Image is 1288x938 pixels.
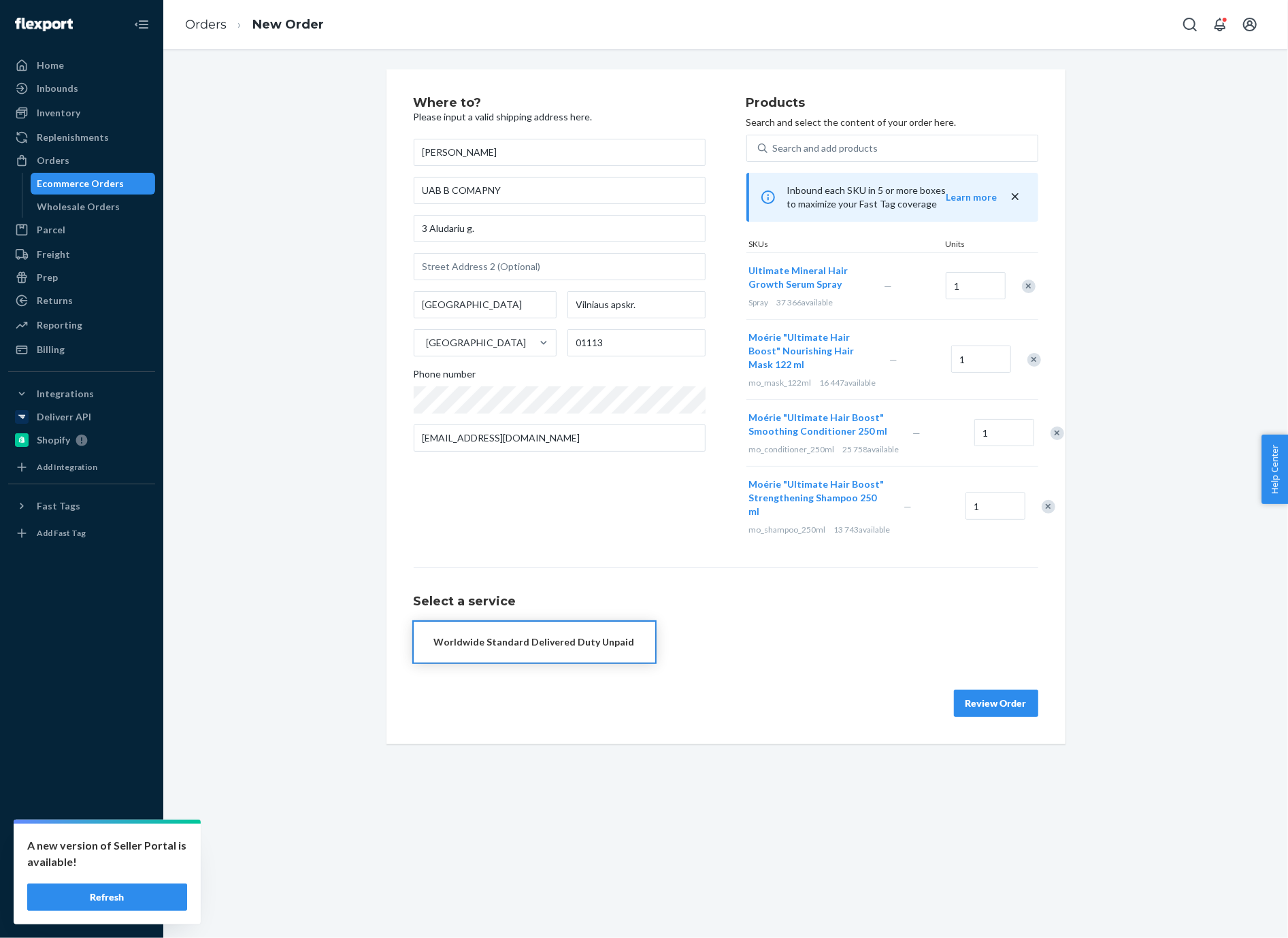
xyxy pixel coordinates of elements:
[1027,353,1041,367] div: Remove Item
[37,343,65,356] div: Billing
[965,492,1025,520] input: Quantity
[37,461,97,473] div: Add Integration
[820,378,876,388] span: 16 447 available
[414,215,706,242] input: Street Address
[749,478,888,518] button: Moérie "Ultimate Hair Boost" Strengthening Shampoo 250 ml
[8,383,155,405] button: Integrations
[252,17,324,32] a: New Order
[749,444,835,454] span: mo_conditioner_250ml
[8,244,155,265] a: Freight
[8,267,155,288] a: Prep
[37,82,78,95] div: Inbounds
[567,291,706,318] input: State
[414,595,1038,609] h1: Select a service
[8,150,155,171] a: Orders
[8,495,155,517] button: Fast Tags
[749,331,855,370] span: Moérie "Ultimate Hair Boost" Nourishing Hair Mask 122 ml
[174,5,335,45] ol: breadcrumbs
[8,522,155,544] a: Add Fast Tag
[746,116,1038,129] p: Search and select the content of your order here.
[8,854,155,875] a: Talk to Support
[777,297,833,307] span: 37 366 available
[37,177,125,190] div: Ecommerce Orders
[1042,500,1055,514] div: Remove Item
[434,635,635,649] div: Worldwide Standard Delivered Duty Unpaid
[834,524,891,535] span: 13 743 available
[37,131,109,144] div: Replenishments
[749,264,868,291] button: Ultimate Mineral Hair Growth Serum Spray
[425,336,427,350] input: [GEOGRAPHIC_DATA]
[37,527,86,539] div: Add Fast Tag
[8,339,155,361] a: Billing
[8,290,155,312] a: Returns
[890,354,898,365] span: —
[31,196,156,218] a: Wholesale Orders
[37,223,65,237] div: Parcel
[37,318,82,332] div: Reporting
[749,411,897,438] button: Moérie "Ultimate Hair Boost" Smoothing Conditioner 250 ml
[8,127,155,148] a: Replenishments
[749,524,826,535] span: mo_shampoo_250ml
[8,877,155,899] a: Help Center
[749,412,888,437] span: Moérie "Ultimate Hair Boost" Smoothing Conditioner 250 ml
[427,336,527,350] div: [GEOGRAPHIC_DATA]
[749,478,885,517] span: Moérie "Ultimate Hair Boost" Strengthening Shampoo 250 ml
[1236,11,1264,38] button: Open account menu
[37,294,73,307] div: Returns
[1206,11,1234,38] button: Open notifications
[913,427,921,439] span: —
[414,367,476,386] span: Phone number
[1051,426,1064,440] div: Remove Item
[27,884,187,911] button: Refresh
[37,58,64,72] div: Home
[8,429,155,451] a: Shopify
[128,11,155,38] button: Close Navigation
[1261,435,1288,504] button: Help Center
[567,329,706,356] input: ZIP Code
[414,97,706,110] h2: Where to?
[954,690,1038,717] button: Review Order
[1022,280,1036,293] div: Remove Item
[974,419,1034,446] input: Quantity
[37,248,70,261] div: Freight
[414,291,557,318] input: City
[946,272,1006,299] input: Quantity
[8,406,155,428] a: Deliverr API
[37,433,70,447] div: Shopify
[8,54,155,76] a: Home
[414,139,706,166] input: First & Last Name
[843,444,899,454] span: 25 758 available
[8,900,155,922] button: Give Feedback
[8,456,155,478] a: Add Integration
[946,190,997,204] button: Learn more
[1176,11,1204,38] button: Open Search Box
[15,18,73,31] img: Flexport logo
[8,102,155,124] a: Inventory
[951,346,1011,373] input: Quantity
[414,110,706,124] p: Please input a valid shipping address here.
[773,141,878,155] div: Search and add products
[1008,190,1022,204] button: close
[885,280,893,292] span: —
[414,253,706,280] input: Street Address 2 (Optional)
[31,173,156,195] a: Ecommerce Orders
[749,297,769,307] span: Spray
[37,410,91,424] div: Deliverr API
[37,200,120,214] div: Wholesale Orders
[746,238,943,252] div: SKUs
[37,106,80,120] div: Inventory
[749,331,874,371] button: Moérie "Ultimate Hair Boost" Nourishing Hair Mask 122 ml
[749,265,848,290] span: Ultimate Mineral Hair Growth Serum Spray
[746,173,1038,222] div: Inbound each SKU in 5 or more boxes to maximize your Fast Tag coverage
[414,177,706,204] input: Company Name
[27,837,187,870] p: A new version of Seller Portal is available!
[8,314,155,336] a: Reporting
[8,219,155,241] a: Parcel
[8,78,155,99] a: Inbounds
[414,622,655,663] button: Worldwide Standard Delivered Duty Unpaid
[904,501,912,512] span: —
[749,378,812,388] span: mo_mask_122ml
[37,154,69,167] div: Orders
[414,424,706,452] input: Email (Only Required for International)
